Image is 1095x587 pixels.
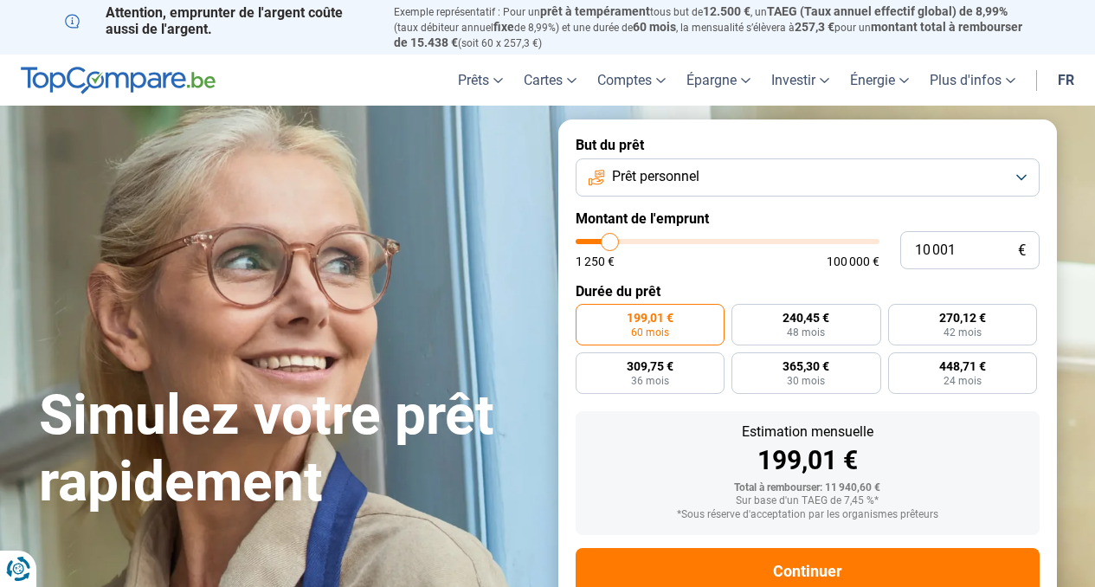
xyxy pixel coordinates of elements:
[589,495,1026,507] div: Sur base d'un TAEG de 7,45 %*
[944,376,982,386] span: 24 mois
[1047,55,1085,106] a: fr
[576,137,1040,153] label: But du prêt
[493,20,514,34] span: fixe
[587,55,676,106] a: Comptes
[787,376,825,386] span: 30 mois
[631,327,669,338] span: 60 mois
[540,4,650,18] span: prêt à tempérament
[576,158,1040,197] button: Prêt personnel
[783,312,829,324] span: 240,45 €
[21,67,216,94] img: TopCompare
[589,425,1026,439] div: Estimation mensuelle
[39,383,538,516] h1: Simulez votre prêt rapidement
[394,4,1031,50] p: Exemple représentatif : Pour un tous but de , un (taux débiteur annuel de 8,99%) et une durée de ...
[589,509,1026,521] div: *Sous réserve d'acceptation par les organismes prêteurs
[627,312,673,324] span: 199,01 €
[703,4,750,18] span: 12.500 €
[767,4,1008,18] span: TAEG (Taux annuel effectif global) de 8,99%
[761,55,840,106] a: Investir
[795,20,834,34] span: 257,3 €
[783,360,829,372] span: 365,30 €
[939,360,986,372] span: 448,71 €
[1018,243,1026,258] span: €
[576,255,615,268] span: 1 250 €
[627,360,673,372] span: 309,75 €
[939,312,986,324] span: 270,12 €
[576,210,1040,227] label: Montant de l'emprunt
[827,255,879,268] span: 100 000 €
[944,327,982,338] span: 42 mois
[576,283,1040,300] label: Durée du prêt
[65,4,373,37] p: Attention, emprunter de l'argent coûte aussi de l'argent.
[676,55,761,106] a: Épargne
[394,20,1022,49] span: montant total à rembourser de 15.438 €
[840,55,919,106] a: Énergie
[612,167,699,186] span: Prêt personnel
[448,55,513,106] a: Prêts
[919,55,1026,106] a: Plus d'infos
[513,55,587,106] a: Cartes
[633,20,676,34] span: 60 mois
[589,482,1026,494] div: Total à rembourser: 11 940,60 €
[631,376,669,386] span: 36 mois
[787,327,825,338] span: 48 mois
[589,448,1026,474] div: 199,01 €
